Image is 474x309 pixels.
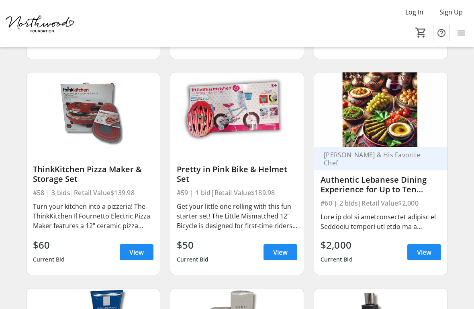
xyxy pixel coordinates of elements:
div: #58 | 3 bids | Retail Value $139.98 [33,187,153,198]
a: View [407,244,441,260]
div: Pretty in Pink Bike & Helmet Set [177,165,297,184]
div: Turn your kitchen into a pizzeria! The ThinkKitchen Il Fournetto Electric Pizza Maker features a ... [33,202,153,231]
div: $50 [177,238,209,252]
div: Lore ip dol si ametconsectet adipisc el Seddoeiu tempori utl etdo ma a enimadm veniamqui, nostru ... [321,212,441,231]
div: [PERSON_NAME] & His Favorite Chef [321,151,431,167]
div: Get your little one rolling with this fun starter set! The Little Mismatched 12" Bicycle is desig... [177,202,297,231]
img: Northwood Foundation's Logo [5,3,76,43]
img: ThinkKitchen Pizza Maker & Storage Set [27,72,160,148]
div: #60 | 2 bids | Retail Value $2,000 [321,198,441,209]
button: Menu [453,25,469,41]
div: $60 [33,238,65,252]
span: Sign Up [439,7,463,17]
div: Current Bid [33,252,65,267]
a: View [264,244,297,260]
div: ThinkKitchen Pizza Maker & Storage Set [33,165,153,184]
button: Help [433,25,449,41]
img: Authentic Lebanese Dining Experience for Up to Ten People [314,72,447,148]
button: Log In [399,6,430,19]
span: View [417,247,431,257]
div: $2,000 [321,238,353,252]
div: Current Bid [177,252,209,267]
span: Log In [405,7,423,17]
button: Cart [414,25,428,40]
a: View [120,244,153,260]
div: Authentic Lebanese Dining Experience for Up to Ten People [321,175,441,194]
div: #59 | 1 bid | Retail Value $189.98 [177,187,297,198]
img: Pretty in Pink Bike & Helmet Set [170,72,304,148]
div: Current Bid [321,252,353,267]
span: View [273,247,288,257]
span: View [129,247,144,257]
button: Sign Up [433,6,469,19]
